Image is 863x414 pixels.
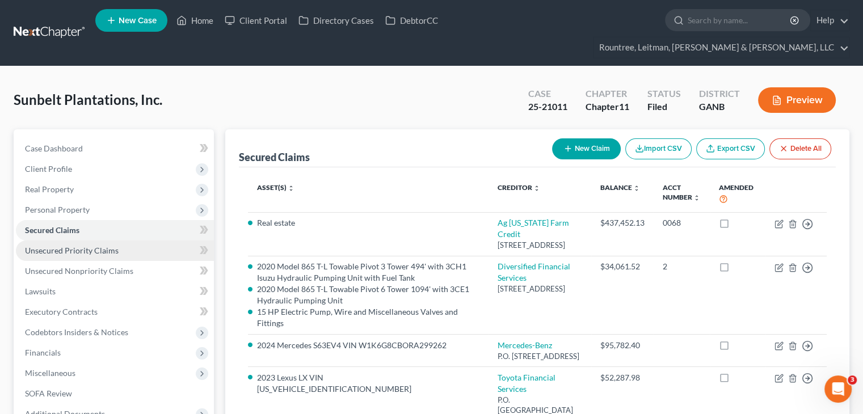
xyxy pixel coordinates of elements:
span: SOFA Review [25,388,72,398]
div: [STREET_ADDRESS] [498,284,582,294]
a: Case Dashboard [16,138,214,159]
span: Personal Property [25,205,90,214]
div: GANB [699,100,740,113]
span: Lawsuits [25,286,56,296]
input: Search by name... [688,10,792,31]
a: Client Portal [219,10,293,31]
div: Chapter [586,100,629,113]
a: Executory Contracts [16,302,214,322]
iframe: Intercom live chat [824,375,852,403]
div: [STREET_ADDRESS] [498,240,582,251]
a: Export CSV [696,138,765,159]
a: Home [171,10,219,31]
span: Executory Contracts [25,307,98,316]
th: Amended [710,176,765,212]
button: New Claim [552,138,621,159]
span: Case Dashboard [25,143,83,153]
div: $34,061.52 [600,261,645,272]
li: 2024 Mercedes S63EV4 VIN W1K6G8CBORA299262 [257,340,479,351]
div: $437,452.13 [600,217,645,229]
span: Codebtors Insiders & Notices [25,327,128,337]
span: Unsecured Nonpriority Claims [25,266,133,276]
span: Secured Claims [25,225,79,235]
div: $52,287.98 [600,372,645,383]
a: Balance unfold_more [600,183,640,192]
span: Miscellaneous [25,368,75,378]
a: DebtorCC [380,10,444,31]
a: Diversified Financial Services [498,261,570,282]
div: District [699,87,740,100]
span: Client Profile [25,164,72,174]
span: New Case [119,16,157,25]
li: 2020 Model 865 T-L Towable Pivot 6 Tower 1094' with 3CE1 Hydraulic Pumping Unit [257,284,479,306]
li: Real estate [257,217,479,229]
li: 2020 Model 865 T-L Towable Pivot 3 Tower 494' with 3CH1 Isuzu Hydraulic Pumping Unit with Fuel Tank [257,261,479,284]
div: Filed [647,100,681,113]
span: Financials [25,348,61,357]
i: unfold_more [288,185,294,192]
a: Secured Claims [16,220,214,240]
button: Import CSV [625,138,692,159]
div: Case [528,87,567,100]
span: Sunbelt Plantations, Inc. [14,91,162,108]
a: Lawsuits [16,281,214,302]
span: 3 [848,375,857,385]
button: Delete All [769,138,831,159]
div: Secured Claims [239,150,310,164]
div: 25-21011 [528,100,567,113]
div: 0068 [663,217,701,229]
a: Acct Number unfold_more [663,183,700,201]
li: 2023 Lexus LX VIN [US_VEHICLE_IDENTIFICATION_NUMBER] [257,372,479,395]
div: $95,782.40 [600,340,645,351]
div: 2 [663,261,701,272]
span: 11 [619,101,629,112]
a: Rountree, Leitman, [PERSON_NAME] & [PERSON_NAME], LLC [593,37,849,58]
a: Mercedes-Benz [498,340,552,350]
a: Creditor unfold_more [498,183,540,192]
i: unfold_more [633,185,640,192]
a: Asset(s) unfold_more [257,183,294,192]
button: Preview [758,87,836,113]
i: unfold_more [693,195,700,201]
div: Status [647,87,681,100]
a: Unsecured Priority Claims [16,240,214,261]
span: Unsecured Priority Claims [25,246,119,255]
a: Help [811,10,849,31]
a: Unsecured Nonpriority Claims [16,261,214,281]
div: P.O. [STREET_ADDRESS] [498,351,582,362]
a: Ag [US_STATE] Farm Credit [498,218,569,239]
li: 15 HP Electric Pump, Wire and Miscellaneous Valves and Fittings [257,306,479,329]
a: SOFA Review [16,383,214,404]
a: Toyota Financial Services [498,373,555,394]
a: Directory Cases [293,10,380,31]
i: unfold_more [533,185,540,192]
span: Real Property [25,184,74,194]
div: Chapter [586,87,629,100]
